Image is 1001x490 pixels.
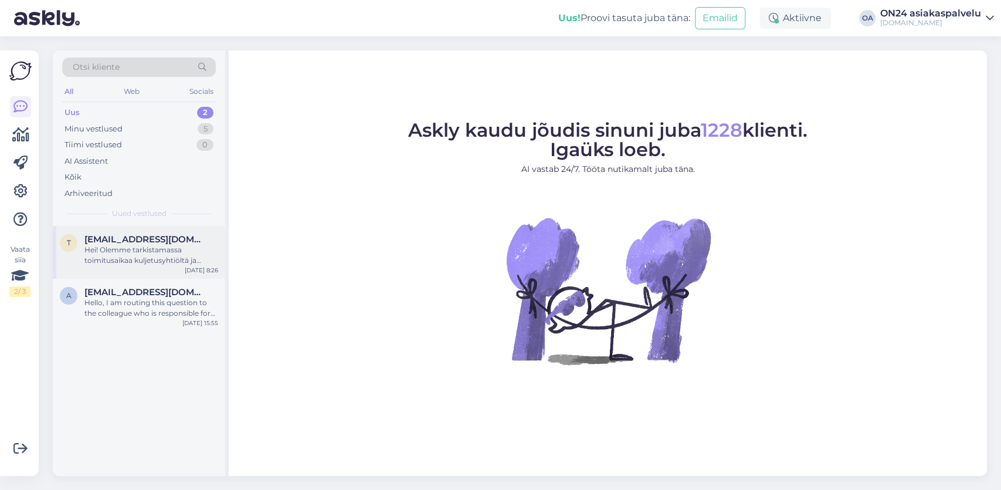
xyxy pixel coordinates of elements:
[182,319,218,327] div: [DATE] 15:55
[408,119,807,161] span: Askly kaudu jõudis sinuni juba klienti. Igaüks loeb.
[880,18,981,28] div: [DOMAIN_NAME]
[65,188,113,200] div: Arhiveeritud
[695,7,745,29] button: Emailid
[9,244,30,297] div: Vaata siia
[84,245,218,266] div: Hei! Olemme tarkistamassa toimitusaikaa kuljetusyhtiöltä ja asiakaspalvelu vastaa sähköpostiisi m...
[859,10,876,26] div: OA
[198,123,213,135] div: 5
[65,123,123,135] div: Minu vestlused
[112,208,167,219] span: Uued vestlused
[503,185,714,396] img: No Chat active
[187,84,216,99] div: Socials
[84,298,218,319] div: Hello, I am routing this question to the colleague who is responsible for this topic. The reply m...
[73,61,120,73] span: Otsi kliente
[759,8,831,29] div: Aktiivne
[880,9,994,28] a: ON24 asiakaspalvelu[DOMAIN_NAME]
[121,84,142,99] div: Web
[62,84,76,99] div: All
[558,11,690,25] div: Proovi tasuta juba täna:
[84,287,206,298] span: aho.timo@icloud.com
[65,171,82,183] div: Kõik
[65,156,108,167] div: AI Assistent
[66,291,72,300] span: a
[197,107,213,119] div: 2
[65,139,122,151] div: Tiimi vestlused
[185,266,218,275] div: [DATE] 8:26
[84,234,206,245] span: tonykokkon@hotmail.com
[9,286,30,297] div: 2 / 3
[408,163,807,175] p: AI vastab 24/7. Tööta nutikamalt juba täna.
[880,9,981,18] div: ON24 asiakaspalvelu
[558,12,581,23] b: Uus!
[65,107,80,119] div: Uus
[67,238,71,247] span: t
[701,119,742,141] span: 1228
[196,139,213,151] div: 0
[9,60,32,82] img: Askly Logo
